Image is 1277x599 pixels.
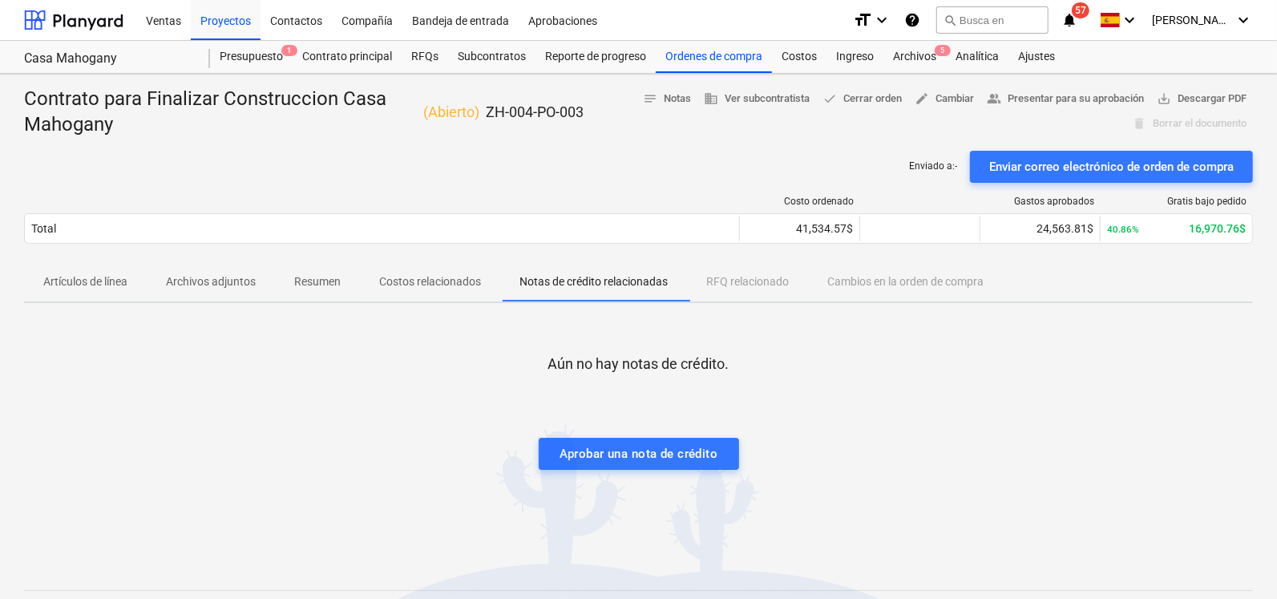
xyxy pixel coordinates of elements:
a: Analítica [946,41,1008,73]
a: Contrato principal [293,41,402,73]
button: Presentar para su aprobación [980,87,1150,111]
button: Enviar correo electrónico de orden de compra [970,151,1253,183]
a: Presupuesto1 [210,41,293,73]
span: 1 [281,45,297,56]
p: Aún no hay notas de crédito. [548,354,729,374]
span: Ver subcontratista [704,90,810,108]
i: format_size [853,10,872,30]
a: Ingreso [826,41,883,73]
button: Ver subcontratista [697,87,816,111]
button: Notas [636,87,697,111]
iframe: Chat Widget [1197,522,1277,599]
div: Enviar correo electrónico de orden de compra [989,156,1234,177]
span: Descargar PDF [1157,90,1247,108]
i: keyboard_arrow_down [1234,10,1253,30]
p: Enviado a : - [909,160,957,173]
span: [PERSON_NAME] [1152,14,1232,26]
small: 40.86% [1107,224,1139,235]
span: Cerrar orden [822,90,902,108]
p: Notas de crédito relacionadas [519,273,668,290]
div: Contrato para Finalizar Construccion Casa Mahogany [24,87,584,138]
p: Archivos adjuntos [166,273,256,290]
span: 57 [1072,2,1089,18]
a: Subcontratos [448,41,535,73]
button: Descargar PDF [1150,87,1253,111]
p: Costos relacionados [379,273,481,290]
div: Costo ordenado [746,196,854,207]
div: Archivos [883,41,946,73]
i: keyboard_arrow_down [1120,10,1139,30]
a: Ordenes de compra [656,41,772,73]
div: Casa Mahogany [24,51,191,67]
div: Gratis bajo pedido [1107,196,1247,207]
i: keyboard_arrow_down [872,10,891,30]
a: Ajustes [1008,41,1065,73]
span: 5 [935,45,951,56]
i: Base de conocimientos [904,10,920,30]
p: ( Abierto ) [424,103,480,122]
button: Cerrar orden [816,87,908,111]
div: 41,534.57$ [746,222,853,235]
a: Archivos5 [883,41,946,73]
p: Artículos de línea [43,273,127,290]
div: 16,970.76$ [1107,222,1246,235]
span: done [822,91,837,106]
div: Gastos aprobados [987,196,1094,207]
div: Aprobar una nota de crédito [560,443,718,464]
span: edit [915,91,929,106]
div: Presupuesto [210,41,293,73]
div: Widget de chat [1197,522,1277,599]
div: Total [31,222,56,235]
span: search [944,14,956,26]
i: notifications [1061,10,1077,30]
span: Cambiar [915,90,974,108]
button: Cambiar [908,87,980,111]
span: Presentar para su aprobación [987,90,1144,108]
div: 24,563.81$ [987,222,1093,235]
a: Costos [772,41,826,73]
p: ZH-004-PO-003 [487,103,584,122]
span: save_alt [1157,91,1171,106]
a: Reporte de progreso [535,41,656,73]
a: RFQs [402,41,448,73]
button: Busca en [936,6,1049,34]
p: Resumen [294,273,341,290]
span: business [704,91,718,106]
span: notes [643,91,657,106]
button: Aprobar una nota de crédito [539,438,739,470]
span: Notas [643,90,691,108]
span: people_alt [987,91,1001,106]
